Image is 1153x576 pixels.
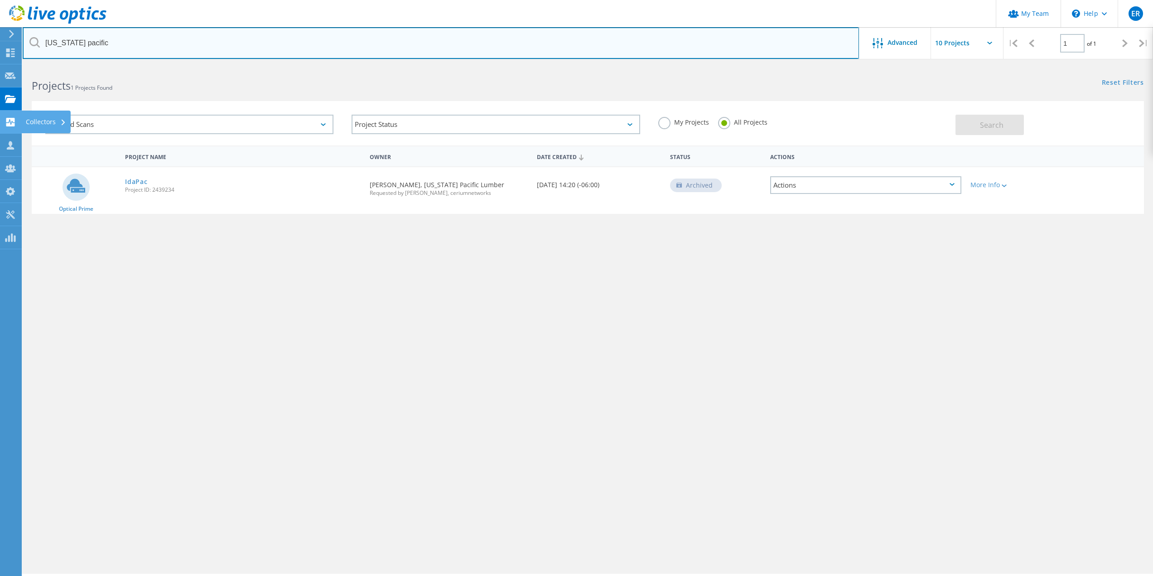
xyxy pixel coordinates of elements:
[1102,79,1144,87] a: Reset Filters
[23,27,859,59] input: Search projects by name, owner, ID, company, etc
[1003,27,1022,59] div: |
[532,167,666,197] div: [DATE] 14:20 (-06:00)
[59,206,93,212] span: Optical Prime
[970,182,1050,188] div: More Info
[125,179,147,185] a: IdaPac
[9,19,106,25] a: Live Optics Dashboard
[365,167,532,205] div: [PERSON_NAME], [US_STATE] Pacific Lumber
[658,117,709,126] label: My Projects
[1134,27,1153,59] div: |
[888,39,917,46] span: Advanced
[532,148,666,165] div: Date Created
[955,115,1024,135] button: Search
[45,115,333,134] div: Selected Scans
[666,148,766,165] div: Status
[26,119,66,125] div: Collectors
[352,115,640,134] div: Project Status
[121,148,365,165] div: Project Name
[370,190,527,196] span: Requested by [PERSON_NAME], ceriumnetworks
[365,148,532,165] div: Owner
[1131,10,1140,17] span: ER
[71,84,112,92] span: 1 Projects Found
[770,176,961,194] div: Actions
[766,148,966,165] div: Actions
[980,120,1003,130] span: Search
[1087,40,1096,48] span: of 1
[32,78,71,93] b: Projects
[125,187,361,193] span: Project ID: 2439234
[1072,10,1080,18] svg: \n
[718,117,767,126] label: All Projects
[670,179,722,192] div: Archived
